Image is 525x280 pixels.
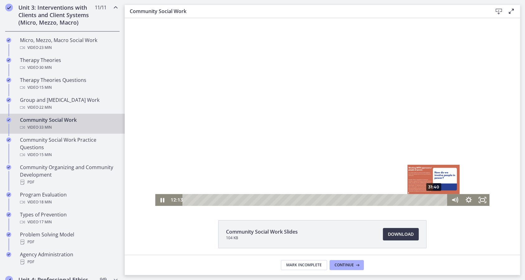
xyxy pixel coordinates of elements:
[20,151,117,159] div: Video
[38,151,52,159] span: · 15 min
[388,230,414,238] span: Download
[20,96,117,111] div: Group and [MEDICAL_DATA] Work
[383,228,419,240] a: Download
[38,218,52,226] span: · 17 min
[20,251,117,266] div: Agency Administration
[20,211,117,226] div: Types of Prevention
[20,136,117,159] div: Community Social Work Practice Questions
[6,252,11,257] i: Completed
[20,56,117,71] div: Therapy Theories
[130,7,483,15] h3: Community Social Work
[20,164,117,186] div: Community Organizing and Community Development
[38,84,52,91] span: · 15 min
[286,263,322,268] span: Mark Incomplete
[281,260,327,270] button: Mark Incomplete
[38,198,52,206] span: · 18 min
[38,124,52,131] span: · 33 min
[20,231,117,246] div: Problem Solving Model
[6,165,11,170] i: Completed
[18,4,94,26] h2: Unit 3: Interventions with Clients and Client Systems (Micro, Mezzo, Macro)
[20,84,117,91] div: Video
[20,64,117,71] div: Video
[323,176,337,188] button: Mute
[6,192,11,197] i: Completed
[38,104,52,111] span: · 22 min
[6,212,11,217] i: Completed
[20,116,117,131] div: Community Social Work
[6,58,11,63] i: Completed
[20,258,117,266] div: PDF
[330,260,364,270] button: Continue
[95,4,106,11] span: 11 / 11
[226,228,298,235] span: Community Social Work Slides
[38,44,52,51] span: · 23 min
[20,238,117,246] div: PDF
[20,76,117,91] div: Therapy Theories Questions
[38,64,52,71] span: · 30 min
[20,198,117,206] div: Video
[6,137,11,142] i: Completed
[125,18,520,206] iframe: Video Lesson
[20,124,117,131] div: Video
[6,117,11,122] i: Completed
[226,235,298,240] span: 104 KB
[6,78,11,83] i: Completed
[20,218,117,226] div: Video
[20,191,117,206] div: Program Evaluation
[6,232,11,237] i: Completed
[20,36,117,51] div: Micro, Mezzo, Macro Social Work
[351,176,365,188] button: Fullscreen
[337,176,351,188] button: Show settings menu
[20,178,117,186] div: PDF
[20,44,117,51] div: Video
[335,263,354,268] span: Continue
[5,4,13,11] i: Completed
[6,97,11,102] i: Completed
[6,38,11,43] i: Completed
[20,104,117,111] div: Video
